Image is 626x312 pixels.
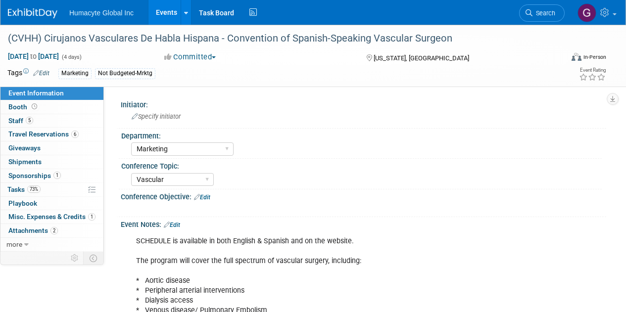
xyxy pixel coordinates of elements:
[0,224,103,237] a: Attachments2
[8,158,42,166] span: Shipments
[519,51,606,66] div: Event Format
[7,68,49,79] td: Tags
[27,185,41,193] span: 73%
[0,100,103,114] a: Booth
[88,213,96,221] span: 1
[0,169,103,182] a: Sponsorships1
[121,189,606,202] div: Conference Objective:
[8,144,41,152] span: Giveaways
[0,197,103,210] a: Playbook
[33,70,49,77] a: Edit
[7,52,59,61] span: [DATE] [DATE]
[121,217,606,230] div: Event Notes:
[8,226,58,234] span: Attachments
[53,172,61,179] span: 1
[161,52,220,62] button: Committed
[374,54,469,62] span: [US_STATE], [GEOGRAPHIC_DATA]
[58,68,92,79] div: Marketing
[0,183,103,196] a: Tasks73%
[519,4,565,22] a: Search
[164,222,180,228] a: Edit
[66,252,84,265] td: Personalize Event Tab Strip
[95,68,155,79] div: Not Budgeted-Mrktg
[194,194,210,201] a: Edit
[8,199,37,207] span: Playbook
[583,53,606,61] div: In-Person
[26,117,33,124] span: 5
[61,54,82,60] span: (4 days)
[121,129,602,141] div: Department:
[50,227,58,234] span: 2
[8,213,96,221] span: Misc. Expenses & Credits
[0,128,103,141] a: Travel Reservations6
[8,172,61,179] span: Sponsorships
[30,103,39,110] span: Booth not reserved yet
[121,159,602,171] div: Conference Topic:
[0,238,103,251] a: more
[8,89,64,97] span: Event Information
[6,240,22,248] span: more
[578,3,596,22] img: Gina Boraski
[84,252,104,265] td: Toggle Event Tabs
[0,210,103,223] a: Misc. Expenses & Credits1
[0,87,103,100] a: Event Information
[532,9,555,17] span: Search
[0,141,103,155] a: Giveaways
[0,114,103,128] a: Staff5
[69,9,134,17] span: Humacyte Global Inc
[0,155,103,169] a: Shipments
[579,68,606,73] div: Event Rating
[7,185,41,193] span: Tasks
[121,97,606,110] div: Initiator:
[71,131,79,138] span: 6
[8,103,39,111] span: Booth
[4,30,555,47] div: (CVHH) Cirujanos Vasculares De Habla Hispana - Convention of Spanish-Speaking Vascular Surgeon
[572,53,581,61] img: Format-Inperson.png
[8,8,57,18] img: ExhibitDay
[132,113,181,120] span: Specify initiator
[8,117,33,125] span: Staff
[29,52,38,60] span: to
[8,130,79,138] span: Travel Reservations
